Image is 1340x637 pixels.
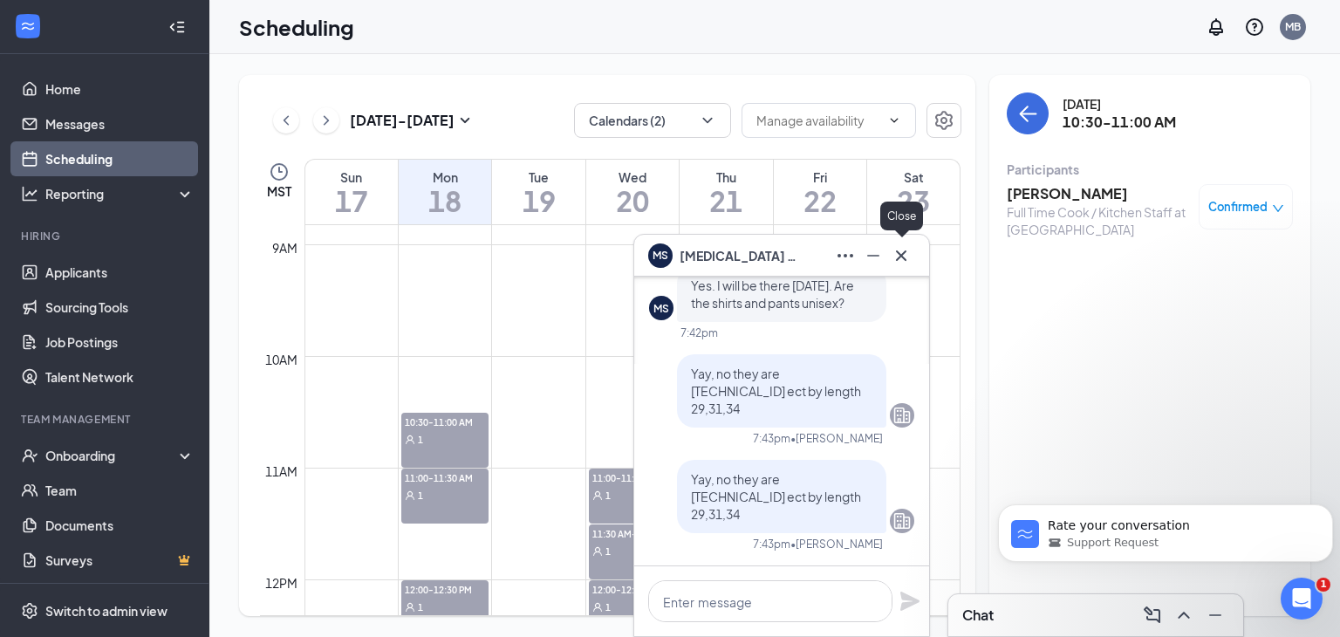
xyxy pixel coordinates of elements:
[592,546,603,557] svg: User
[1201,601,1229,629] button: Minimize
[350,111,455,130] h3: [DATE] - [DATE]
[21,412,191,427] div: Team Management
[399,168,491,186] div: Mon
[1208,198,1268,216] span: Confirmed
[455,110,475,131] svg: SmallChevronDown
[774,186,866,216] h1: 22
[867,160,960,224] a: August 23, 2025
[45,473,195,508] a: Team
[1170,601,1198,629] button: ChevronUp
[405,435,415,445] svg: User
[45,543,195,578] a: SurveysCrown
[1007,184,1190,203] h3: [PERSON_NAME]
[892,510,913,531] svg: Company
[45,290,195,325] a: Sourcing Tools
[680,160,772,224] a: August 21, 2025
[305,168,398,186] div: Sun
[680,168,772,186] div: Thu
[991,468,1340,590] iframe: Intercom notifications message
[589,524,676,542] span: 11:30 AM-12:00 PM
[867,186,960,216] h1: 23
[418,490,423,502] span: 1
[492,168,585,186] div: Tue
[318,110,335,131] svg: ChevronRight
[867,168,960,186] div: Sat
[880,202,923,230] div: Close
[1017,103,1038,124] svg: ArrowLeft
[262,462,301,481] div: 11am
[589,469,676,486] span: 11:00-11:30 AM
[21,185,38,202] svg: Analysis
[1142,605,1163,626] svg: ComposeMessage
[267,182,291,200] span: MST
[859,242,887,270] button: Minimize
[1281,578,1323,620] iframe: Intercom live chat
[1206,17,1227,38] svg: Notifications
[1138,601,1166,629] button: ComposeMessage
[592,602,603,613] svg: User
[691,277,854,311] span: Yes. I will be there [DATE]. Are the shirts and pants unisex?
[399,186,491,216] h1: 18
[1316,578,1330,592] span: 1
[605,545,611,558] span: 1
[1007,161,1293,178] div: Participants
[891,245,912,266] svg: Cross
[168,18,186,36] svg: Collapse
[926,103,961,138] button: Settings
[1205,605,1226,626] svg: Minimize
[305,160,398,224] a: August 17, 2025
[835,245,856,266] svg: Ellipses
[45,325,195,360] a: Job Postings
[262,350,301,369] div: 10am
[892,405,913,426] svg: Company
[605,601,611,613] span: 1
[405,602,415,613] svg: User
[887,242,915,270] button: Cross
[756,111,880,130] input: Manage availability
[45,360,195,394] a: Talent Network
[269,161,290,182] svg: Clock
[1173,605,1194,626] svg: ChevronUp
[418,434,423,446] span: 1
[586,160,679,224] a: August 20, 2025
[1285,19,1301,34] div: MB
[790,431,883,446] span: • [PERSON_NAME]
[962,606,994,625] h3: Chat
[401,580,489,598] span: 12:00-12:30 PM
[262,573,301,592] div: 12pm
[19,17,37,35] svg: WorkstreamLogo
[313,107,339,134] button: ChevronRight
[589,580,676,598] span: 12:00-12:30 PM
[586,186,679,216] h1: 20
[899,591,920,612] button: Plane
[653,301,669,316] div: MS
[45,602,167,620] div: Switch to admin view
[1244,17,1265,38] svg: QuestionInfo
[699,112,716,129] svg: ChevronDown
[269,238,301,257] div: 9am
[45,447,180,464] div: Onboarding
[45,106,195,141] a: Messages
[680,186,772,216] h1: 21
[753,537,790,551] div: 7:43pm
[45,141,195,176] a: Scheduling
[1007,203,1190,238] div: Full Time Cook / Kitchen Staff at [GEOGRAPHIC_DATA]
[863,245,884,266] svg: Minimize
[21,229,191,243] div: Hiring
[21,602,38,620] svg: Settings
[401,469,489,486] span: 11:00-11:30 AM
[277,110,295,131] svg: ChevronLeft
[574,103,731,138] button: Calendars (2)ChevronDown
[605,490,611,502] span: 1
[831,242,859,270] button: Ellipses
[405,490,415,501] svg: User
[691,471,861,522] span: Yay, no they are [TECHNICAL_ID] ect by length 29,31,34
[1063,95,1176,113] div: [DATE]
[45,508,195,543] a: Documents
[492,186,585,216] h1: 19
[790,537,883,551] span: • [PERSON_NAME]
